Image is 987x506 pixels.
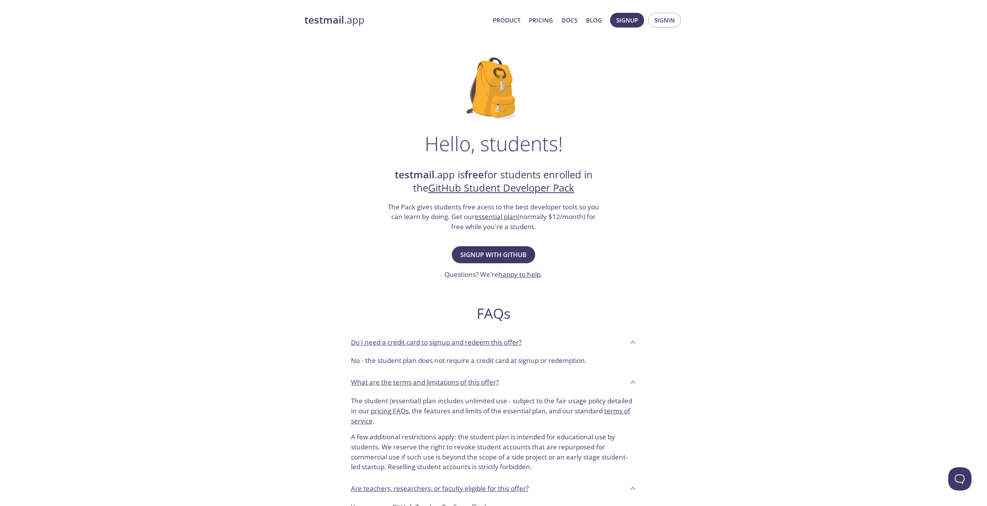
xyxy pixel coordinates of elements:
[498,270,541,279] a: happy to help
[493,15,520,25] a: Product
[351,484,529,494] p: Are teachers, researchers, or faculty eligible for this offer?
[304,14,487,27] a: testmail.app
[562,15,577,25] a: Docs
[351,337,522,347] p: Do I need a credit card to signup and redeem this offer?
[345,478,643,499] div: Are teachers, researchers, or faculty eligible for this offer?
[460,249,527,260] span: Signup with GitHub
[586,15,602,25] a: Blog
[345,372,643,393] div: What are the terms and limitations of this offer?
[351,356,636,366] p: No - the student plan does not require a credit card at signup or redemption.
[351,406,630,425] a: terms of service
[351,426,636,472] p: A few additional restrictions apply: the student plan is intended for educational use by students...
[529,15,553,25] a: Pricing
[304,13,344,27] strong: testmail
[387,202,600,232] h3: The Pack gives students free acess to the best developer tools so you can learn by doing. Get our...
[371,406,409,415] a: pricing FAQs
[387,168,600,195] h2: .app is for students enrolled in the
[345,393,643,478] div: What are the terms and limitations of this offer?
[648,13,681,28] button: Signin
[444,269,543,280] h3: Questions? We're .
[475,212,517,221] a: essential plan
[465,168,484,181] strong: free
[395,168,434,181] strong: testmail
[345,305,643,322] h2: FAQs
[428,181,574,195] a: GitHub Student Developer Pack
[948,467,971,490] iframe: Help Scout Beacon - Open
[452,246,535,263] button: Signup with GitHub
[351,396,636,426] p: The student (essential) plan includes unlimited use - subject to the fair usage policy detailed i...
[351,377,499,387] p: What are the terms and limitations of this offer?
[616,15,638,25] span: Signup
[345,352,643,372] div: Do I need a credit card to signup and redeem this offer?
[345,332,643,352] div: Do I need a credit card to signup and redeem this offer?
[425,132,563,155] h1: Hello, students!
[610,13,644,28] button: Signup
[467,57,520,119] img: github-student-backpack.png
[654,15,675,25] span: Signin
